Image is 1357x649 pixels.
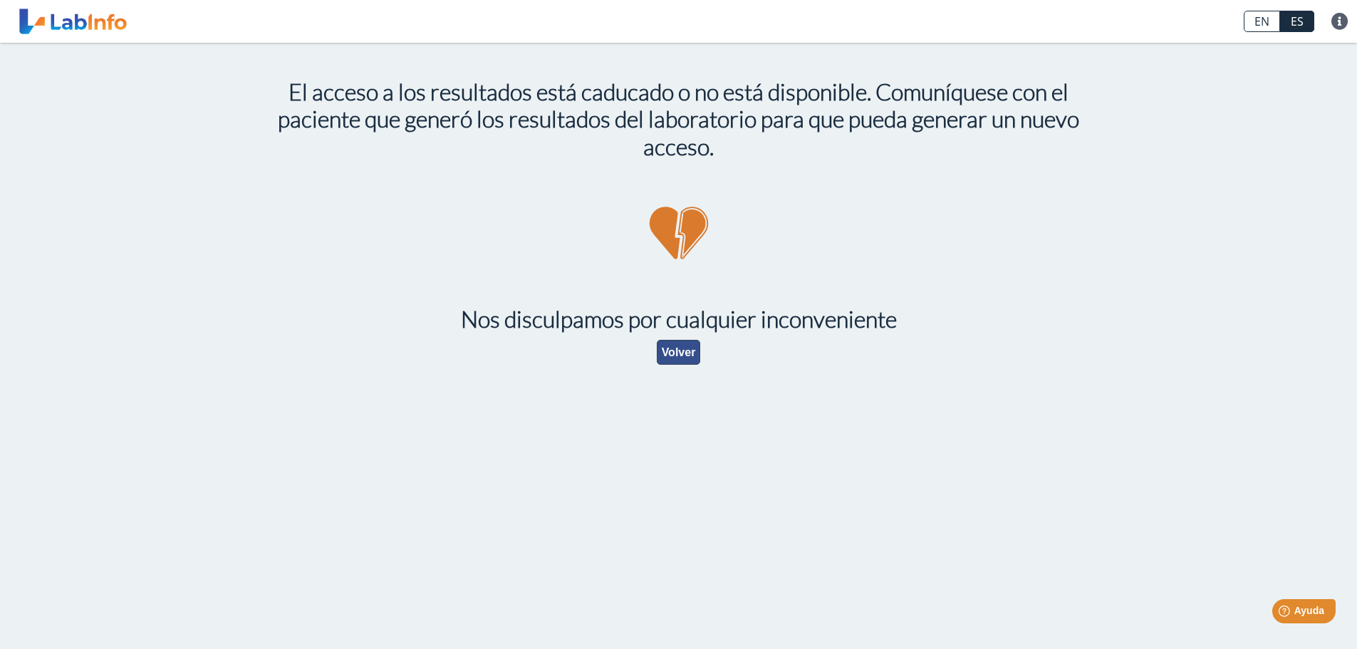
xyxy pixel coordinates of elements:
button: Volver [657,340,701,365]
h1: Nos disculpamos por cualquier inconveniente [273,306,1085,333]
a: ES [1280,11,1314,32]
iframe: Help widget launcher [1230,593,1341,633]
h1: El acceso a los resultados está caducado o no está disponible. Comuníquese con el paciente que ge... [273,78,1085,160]
a: EN [1244,11,1280,32]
